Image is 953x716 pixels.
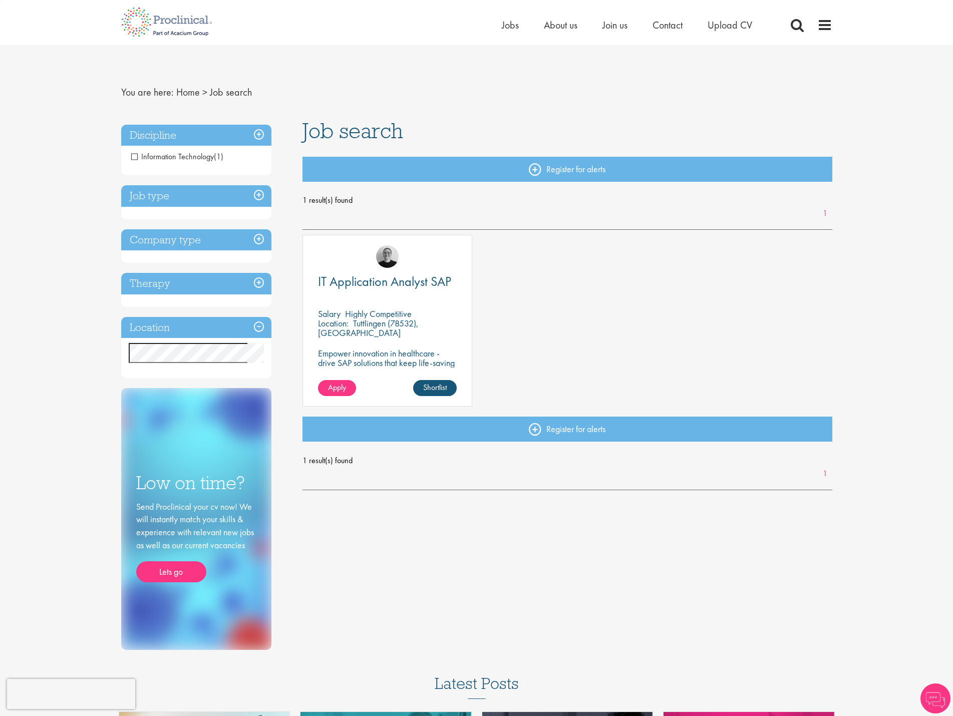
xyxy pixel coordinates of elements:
a: Lets go [136,561,206,582]
a: Apply [318,380,356,396]
h3: Company type [121,229,271,251]
a: IT Application Analyst SAP [318,275,457,288]
span: Apply [328,382,346,393]
span: Information Technology [131,151,214,162]
img: Chatbot [920,683,950,713]
a: 1 [818,468,832,480]
h3: Location [121,317,271,338]
span: > [202,86,207,99]
p: Empower innovation in healthcare - drive SAP solutions that keep life-saving technology running s... [318,348,457,377]
span: (1) [214,151,223,162]
span: IT Application Analyst SAP [318,273,451,290]
a: Shortlist [413,380,457,396]
a: Register for alerts [302,157,832,182]
h3: Therapy [121,273,271,294]
span: Salary [318,308,341,319]
p: Tuttlingen (78532), [GEOGRAPHIC_DATA] [318,317,419,338]
span: You are here: [121,86,174,99]
p: Highly Competitive [345,308,412,319]
span: Information Technology [131,151,223,162]
a: Join us [602,19,627,32]
span: Location: [318,317,349,329]
div: Send Proclinical your cv now! We will instantly match your skills & experience with relevant new ... [136,500,256,583]
a: breadcrumb link [176,86,200,99]
a: About us [544,19,577,32]
span: Job search [210,86,252,99]
a: 1 [818,208,832,219]
span: 1 result(s) found [302,453,832,468]
span: 1 result(s) found [302,193,832,208]
h3: Discipline [121,125,271,146]
h3: Low on time? [136,473,256,493]
a: Upload CV [708,19,752,32]
h3: Latest Posts [435,675,519,699]
img: Emma Pretorious [376,245,399,268]
iframe: reCAPTCHA [7,679,135,709]
a: Contact [653,19,683,32]
a: Register for alerts [302,417,832,442]
a: Jobs [502,19,519,32]
span: Job search [302,117,403,144]
h3: Job type [121,185,271,207]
